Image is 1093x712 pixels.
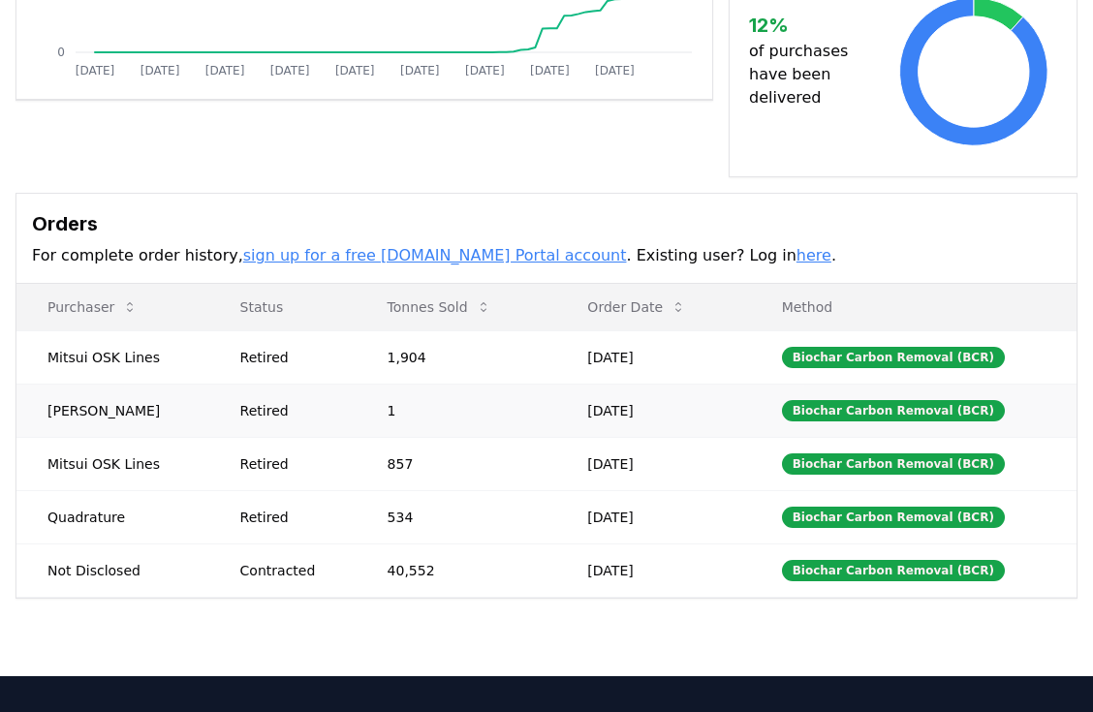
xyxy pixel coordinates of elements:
tspan: [DATE] [530,64,570,77]
tspan: [DATE] [595,64,635,77]
a: sign up for a free [DOMAIN_NAME] Portal account [243,246,627,264]
div: Retired [240,454,341,474]
td: 1,904 [357,330,557,384]
p: For complete order history, . Existing user? Log in . [32,244,1061,267]
td: 534 [357,490,557,543]
h3: Orders [32,209,1061,238]
button: Tonnes Sold [372,288,507,326]
td: Not Disclosed [16,543,209,597]
td: [DATE] [556,330,750,384]
div: Contracted [240,561,341,580]
td: Mitsui OSK Lines [16,330,209,384]
td: [PERSON_NAME] [16,384,209,437]
tspan: 0 [57,46,65,59]
td: 40,552 [357,543,557,597]
td: [DATE] [556,490,750,543]
div: Biochar Carbon Removal (BCR) [782,453,1005,475]
div: Biochar Carbon Removal (BCR) [782,507,1005,528]
p: of purchases have been delivered [749,40,890,109]
tspan: [DATE] [270,64,310,77]
div: Biochar Carbon Removal (BCR) [782,347,1005,368]
button: Order Date [572,288,702,326]
div: Retired [240,401,341,420]
div: Biochar Carbon Removal (BCR) [782,400,1005,421]
td: [DATE] [556,384,750,437]
a: here [796,246,831,264]
div: Biochar Carbon Removal (BCR) [782,560,1005,581]
tspan: [DATE] [141,64,180,77]
td: Quadrature [16,490,209,543]
div: Retired [240,508,341,527]
tspan: [DATE] [400,64,440,77]
td: [DATE] [556,543,750,597]
h3: 12 % [749,11,890,40]
p: Method [766,297,1061,317]
td: [DATE] [556,437,750,490]
td: Mitsui OSK Lines [16,437,209,490]
div: Retired [240,348,341,367]
button: Purchaser [32,288,153,326]
tspan: [DATE] [465,64,505,77]
tspan: [DATE] [76,64,115,77]
tspan: [DATE] [205,64,245,77]
td: 1 [357,384,557,437]
td: 857 [357,437,557,490]
tspan: [DATE] [335,64,375,77]
p: Status [225,297,341,317]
